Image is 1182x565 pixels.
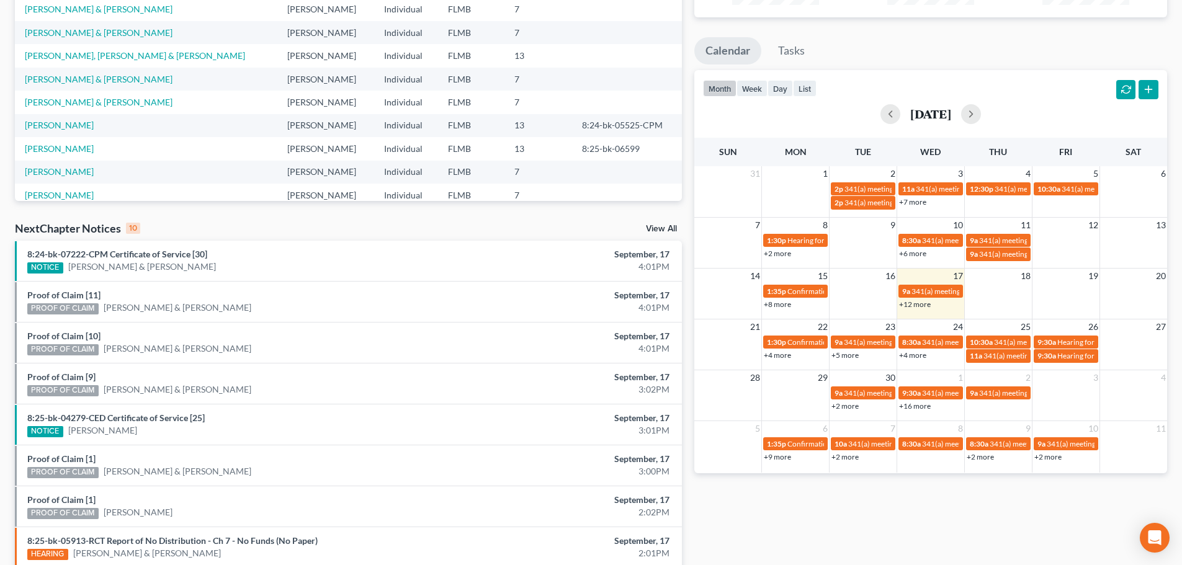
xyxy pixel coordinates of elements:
a: [PERSON_NAME] & [PERSON_NAME] [104,383,251,396]
span: 27 [1155,319,1167,334]
span: 341(a) meeting for [PERSON_NAME] [922,388,1042,398]
span: Hearing for [PERSON_NAME] [787,236,884,245]
td: Individual [374,44,438,67]
div: September, 17 [463,371,669,383]
span: 7 [754,218,761,233]
td: 13 [504,44,572,67]
td: 7 [504,21,572,44]
span: 16 [884,269,897,283]
div: Open Intercom Messenger [1140,523,1170,553]
a: +2 more [967,452,994,461]
span: 22 [817,319,829,334]
a: [PERSON_NAME] [25,166,94,177]
span: 5 [754,421,761,436]
a: [PERSON_NAME] & [PERSON_NAME] [25,97,172,107]
span: 8 [822,218,829,233]
span: Confirmation Hearing for [PERSON_NAME] & [PERSON_NAME] [787,287,995,296]
a: 8:25-bk-04279-CED Certificate of Service [25] [27,412,205,423]
a: [PERSON_NAME] & [PERSON_NAME] [25,27,172,38]
span: 21 [749,319,761,334]
td: [PERSON_NAME] [277,91,374,113]
span: 8:30a [902,439,921,448]
span: 341(a) meeting for [PERSON_NAME] & [PERSON_NAME] [916,184,1101,194]
div: NextChapter Notices [15,221,140,236]
td: 7 [504,161,572,184]
div: 2:01PM [463,547,669,559]
a: Proof of Claim [1] [27,494,96,505]
span: 341(a) meeting for [PERSON_NAME] [922,439,1042,448]
span: 10 [1087,421,1099,436]
div: 3:01PM [463,424,669,437]
div: September, 17 [463,412,669,424]
span: 1 [957,370,964,385]
td: Individual [374,161,438,184]
a: +9 more [764,452,791,461]
span: 9a [1037,439,1045,448]
span: 10 [952,218,964,233]
span: 8:30a [902,337,921,347]
td: 7 [504,91,572,113]
a: Proof of Claim [11] [27,290,101,300]
div: 3:02PM [463,383,669,396]
span: 1:35p [767,287,786,296]
span: 12:30p [970,184,993,194]
td: 8:25-bk-06599 [572,137,682,160]
span: 5 [1092,166,1099,181]
span: 6 [822,421,829,436]
a: [PERSON_NAME] & [PERSON_NAME] [25,74,172,84]
span: 1:30p [767,236,786,245]
a: [PERSON_NAME] [104,506,172,518]
a: Calendar [694,37,761,65]
td: [PERSON_NAME] [277,184,374,207]
span: Tue [855,146,871,157]
a: [PERSON_NAME] & [PERSON_NAME] [104,342,251,355]
span: 341(a) meeting for [PERSON_NAME] & [PERSON_NAME] [911,287,1097,296]
span: Confirmation Hearing for [PERSON_NAME] [787,439,929,448]
span: 9a [970,236,978,245]
div: NOTICE [27,262,63,274]
span: 6 [1160,166,1167,181]
span: 341(a) meeting for [PERSON_NAME] [983,351,1103,360]
span: 341(a) meeting for [PERSON_NAME] [922,337,1042,347]
span: 341(a) meeting for [PERSON_NAME] [848,439,968,448]
span: 31 [749,166,761,181]
div: PROOF OF CLAIM [27,344,99,355]
td: FLMB [438,161,504,184]
span: 8:30a [902,236,921,245]
td: FLMB [438,184,504,207]
div: 3:00PM [463,465,669,478]
span: 3 [957,166,964,181]
a: [PERSON_NAME] [25,143,94,154]
td: [PERSON_NAME] [277,161,374,184]
td: [PERSON_NAME] [277,68,374,91]
span: 30 [884,370,897,385]
a: Tasks [767,37,816,65]
div: HEARING [27,549,68,560]
td: FLMB [438,114,504,137]
span: 29 [817,370,829,385]
span: Mon [785,146,807,157]
td: FLMB [438,68,504,91]
a: Proof of Claim [1] [27,453,96,464]
span: 7 [889,421,897,436]
span: 2 [889,166,897,181]
span: 341(a) meeting for [PERSON_NAME] [844,337,964,347]
span: 341(a) meeting for [PERSON_NAME] [979,249,1099,259]
a: +7 more [899,197,926,207]
span: 341(a) meeting for [PERSON_NAME] [994,337,1114,347]
span: 9 [889,218,897,233]
div: 10 [126,223,140,234]
td: [PERSON_NAME] [277,44,374,67]
a: [PERSON_NAME] & [PERSON_NAME] [104,301,251,314]
span: 18 [1019,269,1032,283]
span: 10:30a [970,337,993,347]
span: 19 [1087,269,1099,283]
span: Fri [1059,146,1072,157]
a: +6 more [899,249,926,258]
div: September, 17 [463,330,669,342]
div: 4:01PM [463,342,669,355]
td: FLMB [438,137,504,160]
span: 9 [1024,421,1032,436]
a: [PERSON_NAME] & [PERSON_NAME] [73,547,221,559]
span: 10:30a [1037,184,1060,194]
